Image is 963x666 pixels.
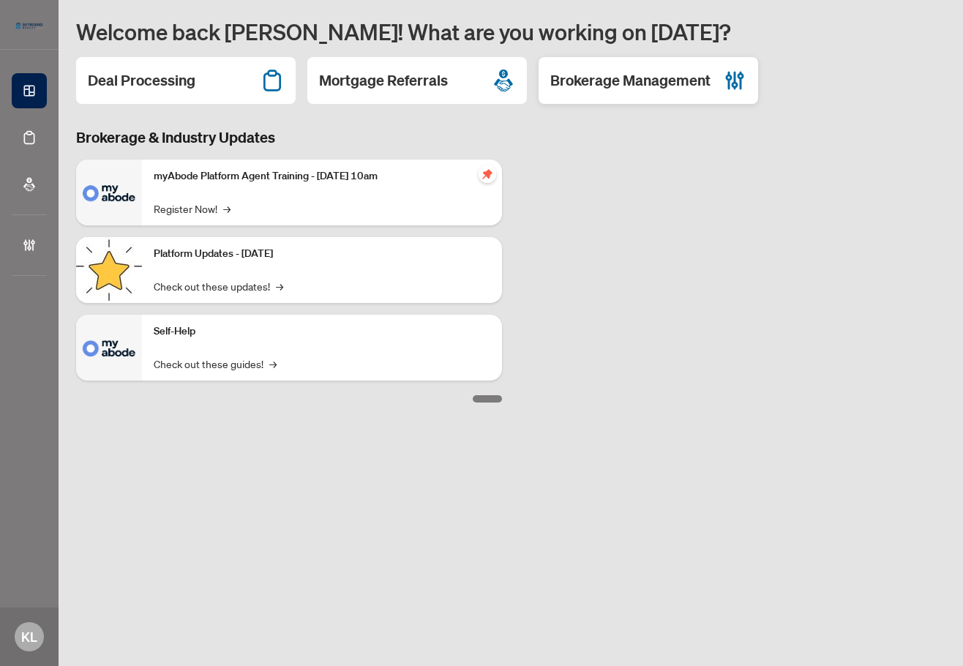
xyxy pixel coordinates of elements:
a: Register Now!→ [154,201,231,217]
p: myAbode Platform Agent Training - [DATE] 10am [154,168,490,184]
img: logo [12,18,47,33]
h1: Welcome back [PERSON_NAME]! What are you working on [DATE]? [76,18,945,45]
span: → [276,278,283,294]
span: KL [21,626,37,647]
span: → [223,201,231,217]
img: myAbode Platform Agent Training - October 1, 2025 @ 10am [76,160,142,225]
img: Self-Help [76,315,142,381]
img: Platform Updates - September 16, 2025 [76,237,142,303]
h2: Brokerage Management [550,70,711,91]
a: Check out these updates!→ [154,278,283,294]
h2: Deal Processing [88,70,195,91]
p: Platform Updates - [DATE] [154,246,490,262]
p: Self-Help [154,323,490,340]
span: pushpin [479,165,496,183]
h2: Mortgage Referrals [319,70,448,91]
a: Check out these guides!→ [154,356,277,372]
span: → [269,356,277,372]
h3: Brokerage & Industry Updates [76,127,502,148]
button: Open asap [904,615,948,659]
